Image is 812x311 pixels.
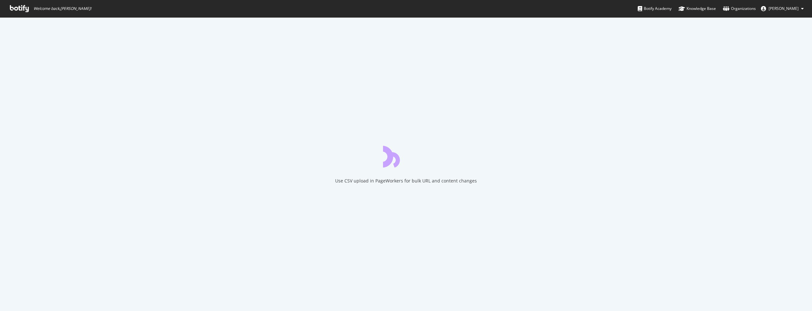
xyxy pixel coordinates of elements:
[756,4,809,14] button: [PERSON_NAME]
[34,6,91,11] span: Welcome back, [PERSON_NAME] !
[335,178,477,184] div: Use CSV upload in PageWorkers for bulk URL and content changes
[723,5,756,12] div: Organizations
[769,6,799,11] span: Colin Mumma
[383,144,429,167] div: animation
[679,5,716,12] div: Knowledge Base
[638,5,672,12] div: Botify Academy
